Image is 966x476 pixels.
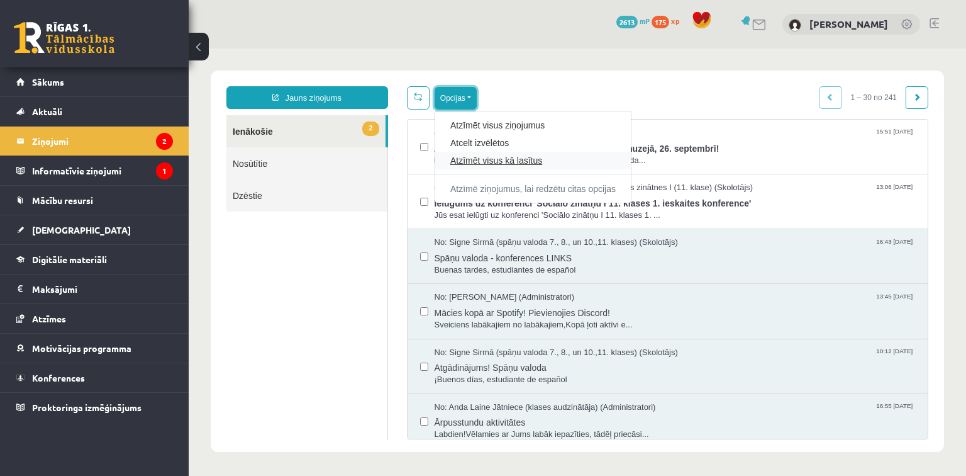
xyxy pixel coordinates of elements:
[14,22,114,54] a: Rīgas 1. Tālmācības vidusskola
[652,16,669,28] span: 175
[32,372,85,383] span: Konferences
[262,106,427,118] a: Atzīmēt visus kā lasītus
[246,243,727,282] a: No: [PERSON_NAME] (Administratori) 13:45 [DATE] Mācies kopā ar Spotify! Pievienojies Discord! Sve...
[16,186,173,215] a: Mācību resursi
[38,67,197,99] a: 2Ienākošie
[685,353,726,363] span: 16:55 [DATE]
[653,38,718,60] span: 1 – 30 no 241
[262,71,427,83] a: Atzīmēt visus ziņojumus
[246,38,288,61] button: Opcijas
[38,38,199,60] a: Jauns ziņojums
[616,16,638,28] span: 2613
[32,224,131,235] span: [DEMOGRAPHIC_DATA]
[246,200,727,216] span: Spāņu valoda - konferences LINKS
[32,402,142,413] span: Proktoringa izmēģinājums
[246,326,727,337] span: ¡Buenos días, estudiante de español
[246,161,727,173] span: Jūs esat ielūgti uz konferenci 'Sociālo zinātņu I 11. klases 1. ...
[16,275,173,303] a: Maksājumi
[246,255,727,271] span: Mācies kopā ar Spotify! Pievienojies Discord!
[246,353,727,392] a: No: Anda Laine Jātniece (klases audzinātāja) (Administratori) 16:55 [DATE] Ārpusstundu aktivitāte...
[32,343,131,354] span: Motivācijas programma
[685,243,726,252] span: 13:45 [DATE]
[246,62,443,155] div: Opcijas
[32,76,64,88] span: Sākums
[262,134,427,147] a: Atzīmē ziņojumus, lai redzētu citas opcijas
[246,145,727,161] span: Ielūgums uz konferenci 'Sociālo zinātņu I 11. klases 1. ieskaites konference'
[246,310,727,326] span: Atgādinājums! Spāņu valoda
[246,106,727,118] span: Labdien! Līdz 22.09 iespēja pieteikties uz klātienes noda...
[685,188,726,198] span: 16:43 [DATE]
[16,156,173,185] a: Informatīvie ziņojumi1
[246,271,727,283] span: Sveiciens labākajiem no labākajiem,Kopā ļoti aktīvi e...
[32,156,173,185] legend: Informatīvie ziņojumi
[32,313,66,324] span: Atzīmes
[16,127,173,156] a: Ziņojumi2
[640,16,650,26] span: mP
[156,162,173,179] i: 1
[652,16,686,26] a: 175 xp
[246,133,727,173] a: No: [PERSON_NAME] - vēsture (7.,8.klase), sociālās zinātnes I (11. klase) (Skolotājs) 13:06 [DATE...
[246,188,489,200] span: No: Signe Sirmā (spāņu valoda 7., 8., un 10.,11. klases) (Skolotājs)
[38,99,199,131] a: Nosūtītie
[246,353,467,365] span: No: Anda Laine Jātniece (klases audzinātāja) (Administratori)
[156,133,173,150] i: 2
[16,67,173,96] a: Sākums
[246,243,386,255] span: No: [PERSON_NAME] (Administratori)
[246,365,727,380] span: Ārpusstundu aktivitātes
[38,131,199,163] a: Dzēstie
[16,245,173,274] a: Digitālie materiāli
[16,304,173,333] a: Atzīmes
[32,106,62,117] span: Aktuāli
[32,127,173,156] legend: Ziņojumi
[671,16,679,26] span: xp
[16,215,173,244] a: [DEMOGRAPHIC_DATA]
[809,18,888,30] a: [PERSON_NAME]
[246,188,727,227] a: No: Signe Sirmā (spāņu valoda 7., 8., un 10.,11. klases) (Skolotājs) 16:43 [DATE] Spāņu valoda - ...
[32,275,173,303] legend: Maksājumi
[246,91,727,106] span: Aicinām uz klātienes nodarbību Latvijas kara muzejā, 26. septembrī!
[685,133,726,143] span: 13:06 [DATE]
[16,97,173,126] a: Aktuāli
[685,298,726,308] span: 10:12 [DATE]
[246,216,727,228] span: Buenas tardes, estudiantes de español
[246,298,727,337] a: No: Signe Sirmā (spāņu valoda 7., 8., un 10.,11. klases) (Skolotājs) 10:12 [DATE] Atgādinājums! S...
[16,363,173,392] a: Konferences
[32,195,93,206] span: Mācību resursi
[685,79,726,88] span: 15:51 [DATE]
[32,254,107,265] span: Digitālie materiāli
[16,334,173,363] a: Motivācijas programma
[246,380,727,392] span: Labdien!Vēlamies ar Jums labāk iepazīties, tādēļ priecāsi...
[174,73,190,88] span: 2
[789,19,801,31] img: Inese Zaščirinska
[616,16,650,26] a: 2613 mP
[246,79,727,118] a: No: R1TV komanda (Administratori) 15:51 [DATE] Aicinām uz klātienes nodarbību Latvijas kara muzej...
[246,298,489,310] span: No: Signe Sirmā (spāņu valoda 7., 8., un 10.,11. klases) (Skolotājs)
[16,393,173,422] a: Proktoringa izmēģinājums
[262,88,427,101] a: Atcelt izvēlētos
